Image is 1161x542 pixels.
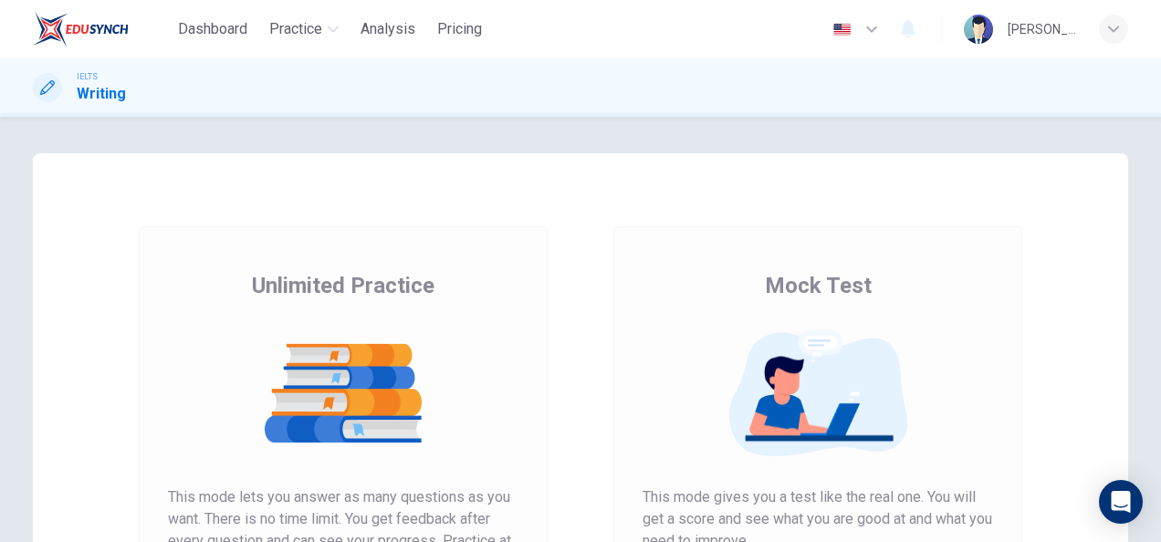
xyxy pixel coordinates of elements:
span: Practice [269,18,322,40]
img: Profile picture [964,15,993,44]
span: IELTS [77,70,98,83]
span: Pricing [437,18,482,40]
span: Analysis [361,18,415,40]
span: Dashboard [178,18,247,40]
div: [PERSON_NAME] [1008,18,1077,40]
span: Mock Test [765,271,872,300]
button: Dashboard [171,13,255,46]
img: en [831,23,853,36]
div: Open Intercom Messenger [1099,480,1143,524]
h1: Writing [77,83,126,105]
img: EduSynch logo [33,11,129,47]
button: Pricing [430,13,489,46]
button: Analysis [353,13,423,46]
button: Practice [262,13,346,46]
a: EduSynch logo [33,11,171,47]
span: Unlimited Practice [252,271,434,300]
